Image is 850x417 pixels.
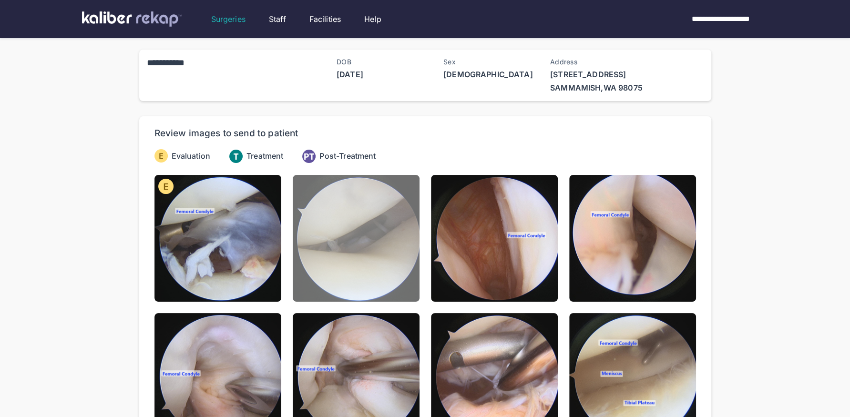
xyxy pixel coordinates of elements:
[309,13,341,25] a: Facilities
[431,175,558,302] img: Still0003.jpg
[172,150,211,162] span: Evaluation
[550,57,645,67] span: Address
[443,69,539,80] span: [DEMOGRAPHIC_DATA]
[443,57,539,67] span: Sex
[246,150,283,162] span: Treatment
[364,13,381,25] a: Help
[550,69,645,80] span: [STREET_ADDRESS]
[569,175,696,302] img: Still0004.jpg
[158,179,174,194] img: evaluation-icon.135c065c.svg
[337,69,432,80] span: [DATE]
[293,175,420,302] img: Still0002.jpg
[154,128,298,139] div: Review images to send to patient
[337,57,432,67] span: DOB
[319,150,376,162] span: Post-Treatment
[211,13,246,25] a: Surgeries
[154,175,281,302] img: Still0001.jpg
[269,13,286,25] a: Staff
[550,82,645,93] span: SAMMAMISH , WA 98075
[82,11,182,27] img: kaliber labs logo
